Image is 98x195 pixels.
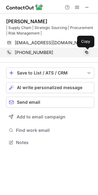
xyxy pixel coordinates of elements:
span: Add to email campaign [17,114,65,119]
img: ContactOut v5.3.10 [6,4,43,11]
button: Find work email [6,126,94,135]
span: Send email [17,100,40,105]
button: Add to email campaign [6,111,94,122]
span: AI write personalized message [17,85,82,90]
button: Send email [6,97,94,108]
span: Notes [16,140,92,145]
span: Find work email [16,128,92,133]
span: [EMAIL_ADDRESS][DOMAIN_NAME] [15,40,85,45]
button: save-profile-one-click [6,67,94,78]
button: Notes [6,138,94,147]
span: [PHONE_NUMBER] [15,50,53,55]
button: AI write personalized message [6,82,94,93]
div: | Supply Chain | Strategic Sourcing | Procurement | Risk Management | [6,25,94,36]
div: [PERSON_NAME] [6,18,47,24]
div: Save to List / ATS / CRM [17,70,84,75]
